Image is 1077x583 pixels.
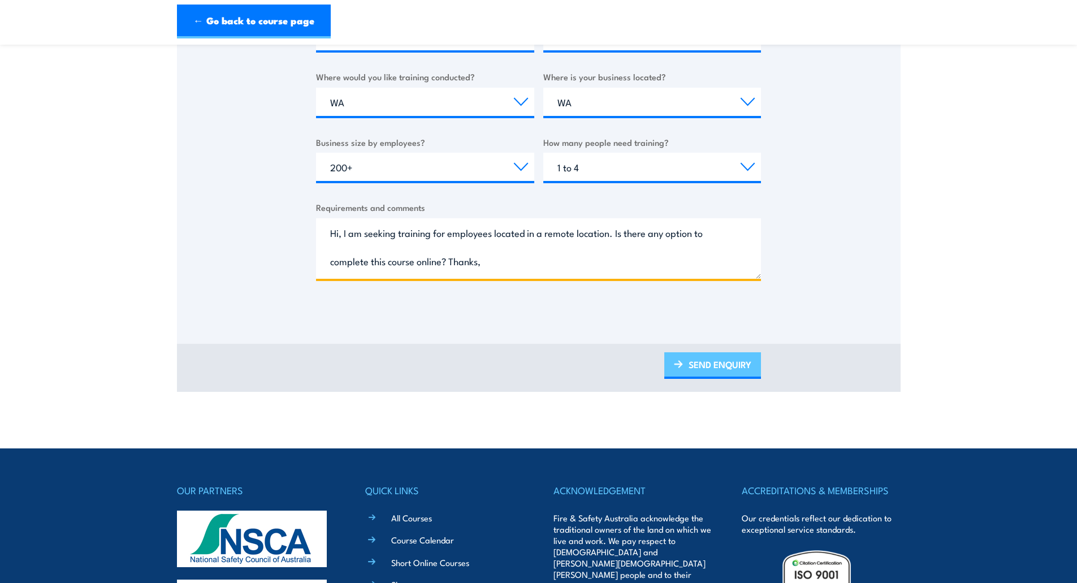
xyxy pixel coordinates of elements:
label: Where would you like training conducted? [316,70,534,83]
label: Where is your business located? [543,70,762,83]
h4: ACKNOWLEDGEMENT [553,482,712,498]
a: SEND ENQUIRY [664,352,761,379]
h4: OUR PARTNERS [177,482,335,498]
a: All Courses [391,512,432,524]
img: nsca-logo-footer [177,511,327,567]
a: ← Go back to course page [177,5,331,38]
a: Course Calendar [391,534,454,546]
p: Our credentials reflect our dedication to exceptional service standards. [742,512,900,535]
h4: ACCREDITATIONS & MEMBERSHIPS [742,482,900,498]
h4: QUICK LINKS [365,482,524,498]
label: Requirements and comments [316,201,761,214]
a: Short Online Courses [391,556,469,568]
label: How many people need training? [543,136,762,149]
label: Business size by employees? [316,136,534,149]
